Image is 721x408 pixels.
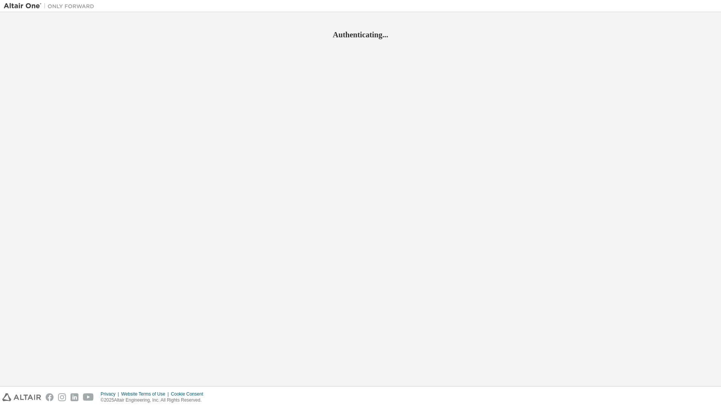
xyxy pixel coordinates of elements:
img: youtube.svg [83,393,94,401]
div: Cookie Consent [171,391,207,397]
img: linkedin.svg [71,393,78,401]
img: altair_logo.svg [2,393,41,401]
img: instagram.svg [58,393,66,401]
img: Altair One [4,2,98,10]
h2: Authenticating... [4,30,717,40]
div: Privacy [101,391,121,397]
p: © 2025 Altair Engineering, Inc. All Rights Reserved. [101,397,208,403]
img: facebook.svg [46,393,54,401]
div: Website Terms of Use [121,391,171,397]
